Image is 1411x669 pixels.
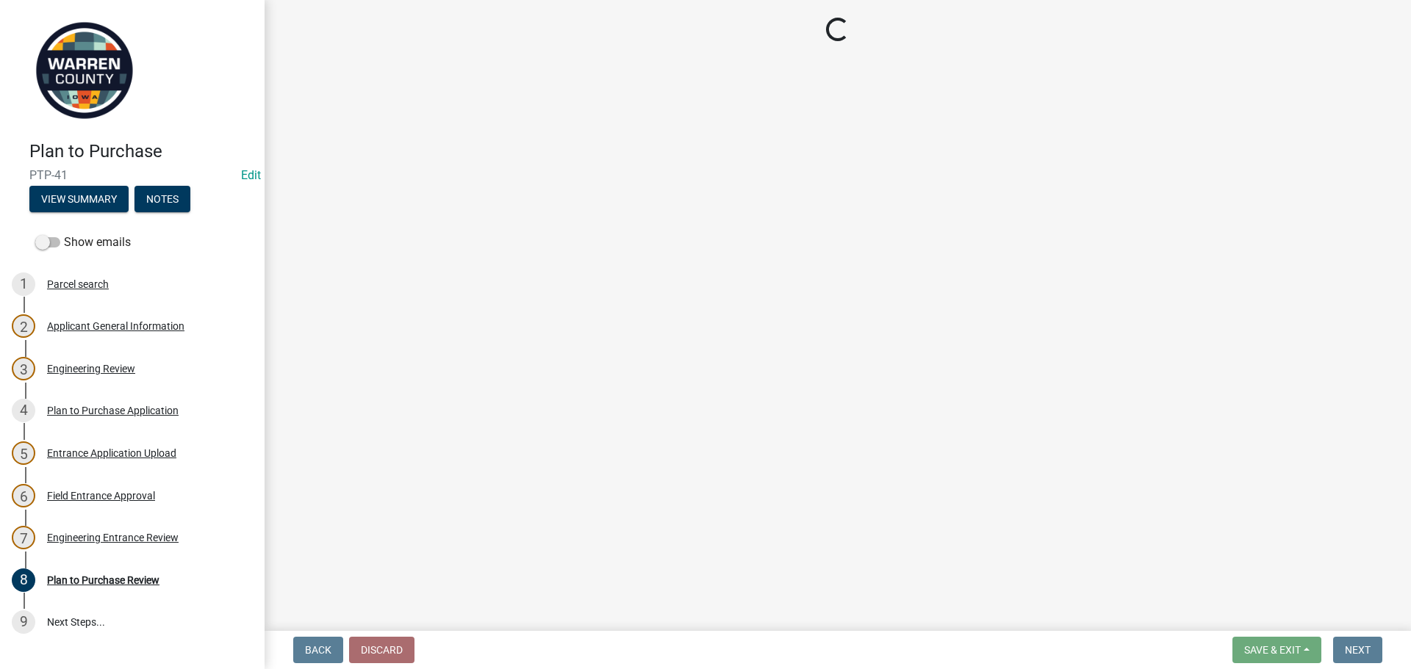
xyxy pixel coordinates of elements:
wm-modal-confirm: Edit Application Number [241,168,261,182]
div: Parcel search [47,279,109,289]
span: PTP-41 [29,168,235,182]
button: Save & Exit [1232,637,1321,663]
div: 4 [12,399,35,422]
span: Next [1345,644,1371,656]
button: Next [1333,637,1382,663]
div: Field Entrance Approval [47,491,155,501]
button: View Summary [29,186,129,212]
div: 3 [12,357,35,380]
div: Plan to Purchase Application [47,405,179,416]
button: Notes [134,186,190,212]
div: Applicant General Information [47,321,184,331]
div: 2 [12,314,35,338]
span: Save & Exit [1244,644,1301,656]
a: Edit [241,168,261,182]
div: 7 [12,526,35,549]
div: Engineering Review [47,364,135,374]
button: Back [293,637,343,663]
div: 6 [12,484,35,507]
div: Entrance Application Upload [47,448,176,458]
img: Warren County, Iowa [29,15,140,126]
wm-modal-confirm: Summary [29,194,129,206]
span: Back [305,644,331,656]
label: Show emails [35,234,131,251]
div: Engineering Entrance Review [47,532,179,543]
button: Discard [349,637,414,663]
div: 1 [12,272,35,296]
h4: Plan to Purchase [29,141,253,162]
wm-modal-confirm: Notes [134,194,190,206]
div: Plan to Purchase Review [47,575,159,585]
div: 8 [12,568,35,592]
div: 5 [12,441,35,465]
div: 9 [12,610,35,634]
